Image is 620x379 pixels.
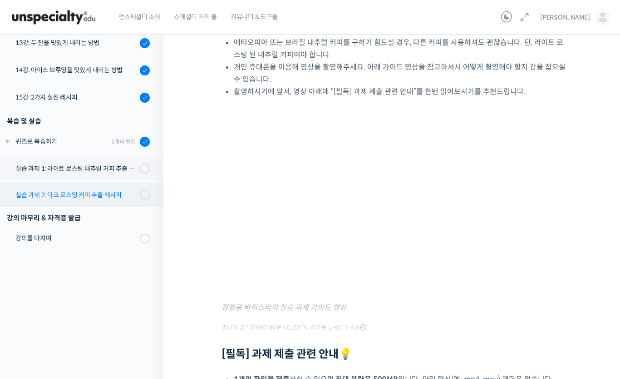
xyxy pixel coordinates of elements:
div: 복습 및 실습 [7,115,150,127]
div: 15강: 2가지 실전 레시피 [15,92,137,102]
div: 퀴즈로 복습하기 [15,136,108,146]
div: 강의 마무리 & 자격증 발급 [7,212,150,224]
li: 촬영하시기에 앞서, 영상 아래에 “[필독] 과제 제출 관련 안내”를 한번 읽어보시기를 추천드립니다. [234,85,566,98]
div: 14강: 아이스 브루잉을 맛있게 내리는 방법 [15,65,137,75]
strong: [필독] 과제 제출 관련 안내 💡 [221,347,352,361]
li: 개인 휴대폰을 이용해 영상을 촬영해주세요. 아래 가이드 영상을 참고하셔서 어떻게 촬영해야 할지 감을 잡으실 수 있습니다. [234,61,566,85]
div: 1개의 퀴즈 [111,137,135,146]
span: 영상이 끊기[DEMOGRAPHIC_DATA] 여기를 클릭해주세요 [221,324,366,331]
a: 홈 [3,288,60,311]
div: 13강: 두 잔을 맛있게 내리는 방법 [15,38,137,48]
div: 실습 과제 2: 다크 로스팅 커피 추출 레시피 [15,190,137,200]
li: 에티오피아 또는 브라질 내추럴 커피를 구하기 힘드실 경우, 다른 커피를 사용하셔도 괜찮습니다. 단, 라이트 로스팅 된 내추럴 커피여야 합니다. [234,36,566,61]
span: 정형용 바리스타의 실습 과제 가이드 영상 [221,303,346,312]
span: 설정 [140,302,151,309]
span: 홈 [29,302,34,309]
div: 강의를 마치며 [15,233,137,243]
a: 설정 [117,288,174,311]
span: 대화 [83,302,94,309]
div: 실습 과제 1: 라이트 로스팅 내추럴 커피 추출 레시피 [15,164,137,174]
span: [PERSON_NAME] [540,13,590,21]
a: 대화 [60,288,117,311]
